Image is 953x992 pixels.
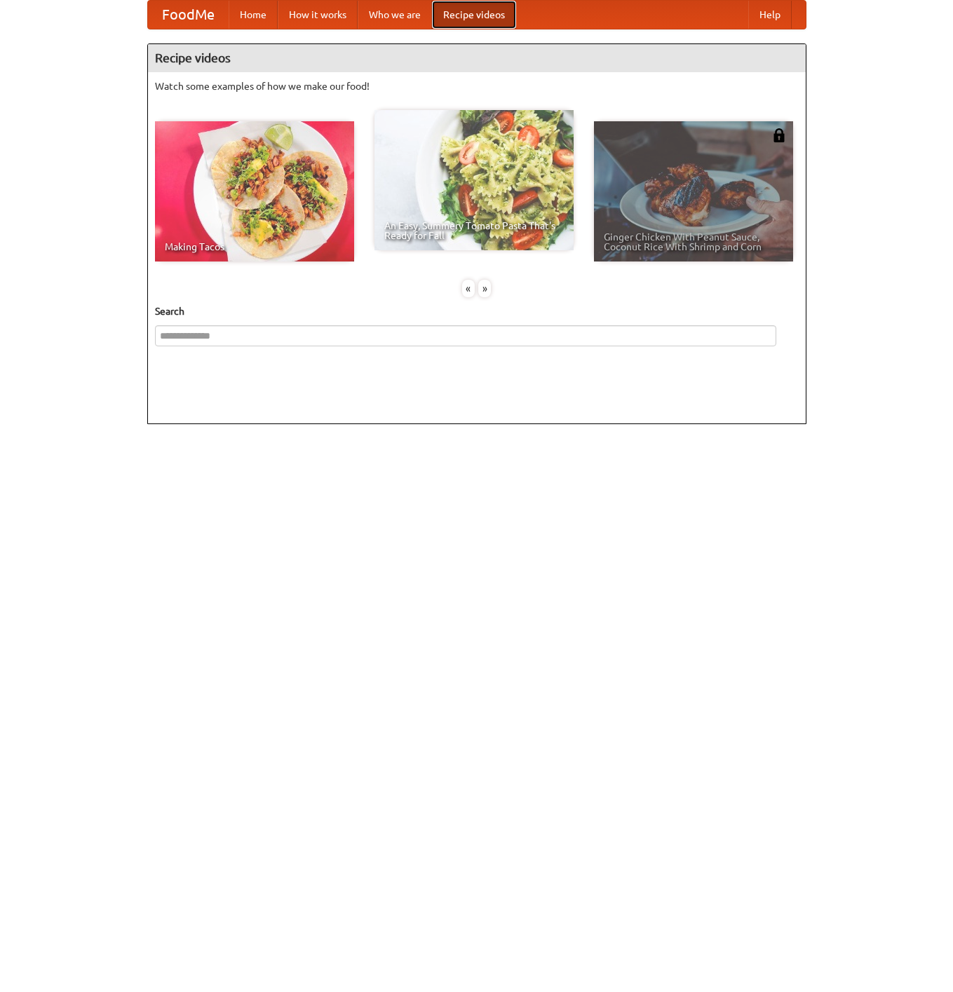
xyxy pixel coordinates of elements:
div: » [478,280,491,297]
p: Watch some examples of how we make our food! [155,79,799,93]
span: An Easy, Summery Tomato Pasta That's Ready for Fall [384,221,564,240]
a: FoodMe [148,1,229,29]
div: « [462,280,475,297]
a: An Easy, Summery Tomato Pasta That's Ready for Fall [374,110,574,250]
a: Recipe videos [432,1,516,29]
h4: Recipe videos [148,44,806,72]
a: Making Tacos [155,121,354,261]
img: 483408.png [772,128,786,142]
a: Home [229,1,278,29]
a: Who we are [358,1,432,29]
h5: Search [155,304,799,318]
a: How it works [278,1,358,29]
span: Making Tacos [165,242,344,252]
a: Help [748,1,792,29]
